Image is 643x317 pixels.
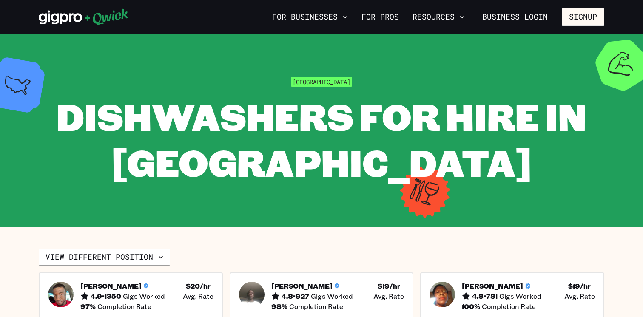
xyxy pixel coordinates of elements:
[183,292,213,300] span: Avg. Rate
[97,302,151,311] span: Completion Rate
[475,8,555,26] a: Business Login
[271,302,287,311] h5: 98 %
[311,292,353,300] span: Gigs Worked
[562,8,604,26] button: Signup
[373,292,404,300] span: Avg. Rate
[462,302,480,311] h5: 100 %
[186,282,211,290] h5: $ 20 /hr
[568,282,591,290] h5: $ 19 /hr
[472,292,498,300] h5: 4.8 • 781
[239,282,265,307] img: Pro headshot
[482,302,536,311] span: Completion Rate
[91,292,121,300] h5: 4.9 • 1350
[289,302,343,311] span: Completion Rate
[430,282,455,307] img: Pro headshot
[269,10,351,24] button: For Businesses
[57,92,586,187] span: Dishwashers for Hire in [GEOGRAPHIC_DATA]
[48,282,74,307] img: Pro headshot
[462,282,523,290] h5: [PERSON_NAME]
[80,282,142,290] h5: [PERSON_NAME]
[39,249,170,266] button: View different position
[499,292,541,300] span: Gigs Worked
[123,292,165,300] span: Gigs Worked
[291,77,352,87] span: [GEOGRAPHIC_DATA]
[409,10,468,24] button: Resources
[271,282,333,290] h5: [PERSON_NAME]
[80,302,96,311] h5: 97 %
[564,292,595,300] span: Avg. Rate
[282,292,309,300] h5: 4.8 • 927
[378,282,400,290] h5: $ 19 /hr
[358,10,402,24] a: For Pros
